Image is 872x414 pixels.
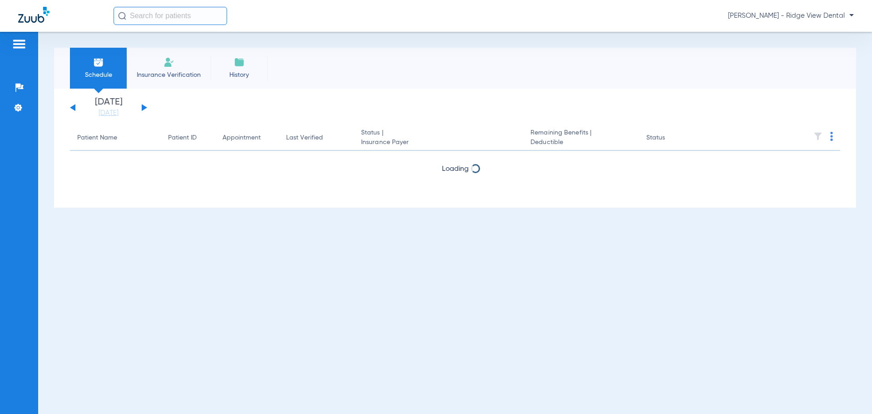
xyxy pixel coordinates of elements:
[114,7,227,25] input: Search for patients
[77,70,120,80] span: Schedule
[728,11,854,20] span: [PERSON_NAME] - Ridge View Dental
[81,98,136,118] li: [DATE]
[286,133,347,143] div: Last Verified
[442,165,469,173] span: Loading
[93,57,104,68] img: Schedule
[223,133,261,143] div: Appointment
[118,12,126,20] img: Search Icon
[523,125,639,151] th: Remaining Benefits |
[163,57,174,68] img: Manual Insurance Verification
[12,39,26,50] img: hamburger-icon
[361,138,516,147] span: Insurance Payer
[223,133,272,143] div: Appointment
[286,133,323,143] div: Last Verified
[234,57,245,68] img: History
[77,133,154,143] div: Patient Name
[813,132,822,141] img: filter.svg
[168,133,208,143] div: Patient ID
[530,138,631,147] span: Deductible
[354,125,523,151] th: Status |
[639,125,700,151] th: Status
[18,7,50,23] img: Zuub Logo
[134,70,204,80] span: Insurance Verification
[168,133,197,143] div: Patient ID
[218,70,261,80] span: History
[81,109,136,118] a: [DATE]
[77,133,117,143] div: Patient Name
[830,132,833,141] img: group-dot-blue.svg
